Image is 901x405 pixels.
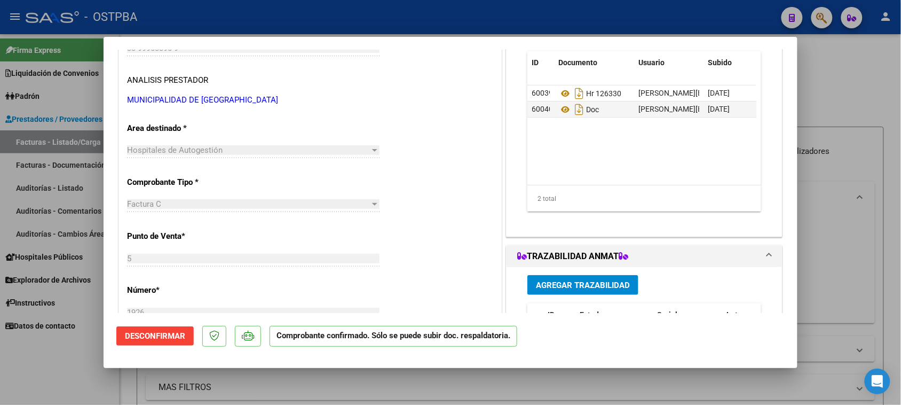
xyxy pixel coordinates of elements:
span: Desconfirmar [125,331,185,341]
div: Open Intercom Messenger [865,369,890,394]
mat-expansion-panel-header: TRAZABILIDAD ANMAT [507,246,782,267]
button: Desconfirmar [116,326,194,346]
span: Serial [657,310,677,319]
datatable-header-cell: Estado [575,303,653,339]
span: [DATE] [708,89,730,97]
span: ID [548,310,555,319]
p: Comprobante Tipo * [127,176,237,189]
p: Comprobante confirmado. Sólo se puede subir doc. respaldatoria. [270,326,517,347]
span: Estado [580,310,603,319]
span: Hr 126330 [558,89,621,98]
span: 60039 [532,89,553,97]
button: Agregar Trazabilidad [527,275,638,295]
span: Subido [708,58,732,67]
div: DOCUMENTACIÓN RESPALDATORIA [507,15,782,237]
datatable-header-cell: Serial [653,303,722,339]
p: Area destinado * [127,122,237,135]
span: 60040 [532,105,553,113]
span: Doc [558,105,599,114]
datatable-header-cell: Usuario [634,51,704,74]
i: Descargar documento [572,101,586,118]
span: Documento [558,58,597,67]
datatable-header-cell: Documento [554,51,634,74]
datatable-header-cell: ID [527,51,554,74]
h1: TRAZABILIDAD ANMAT [517,250,628,263]
p: Número [127,284,237,297]
span: Hospitales de Autogestión [127,145,223,155]
span: Agregar Trazabilidad [536,281,630,290]
i: Descargar documento [572,85,586,102]
span: ID [532,58,539,67]
span: Usuario [638,58,665,67]
span: [DATE] [708,105,730,113]
span: Lote [726,310,742,319]
datatable-header-cell: Lote [722,303,768,339]
span: Factura C [127,199,161,209]
datatable-header-cell: Subido [704,51,757,74]
p: Punto de Venta [127,230,237,243]
div: ANALISIS PRESTADOR [127,74,208,87]
datatable-header-cell: ID [543,303,575,339]
p: MUNICIPALIDAD DE [GEOGRAPHIC_DATA] [127,94,493,106]
div: 2 total [527,185,761,212]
